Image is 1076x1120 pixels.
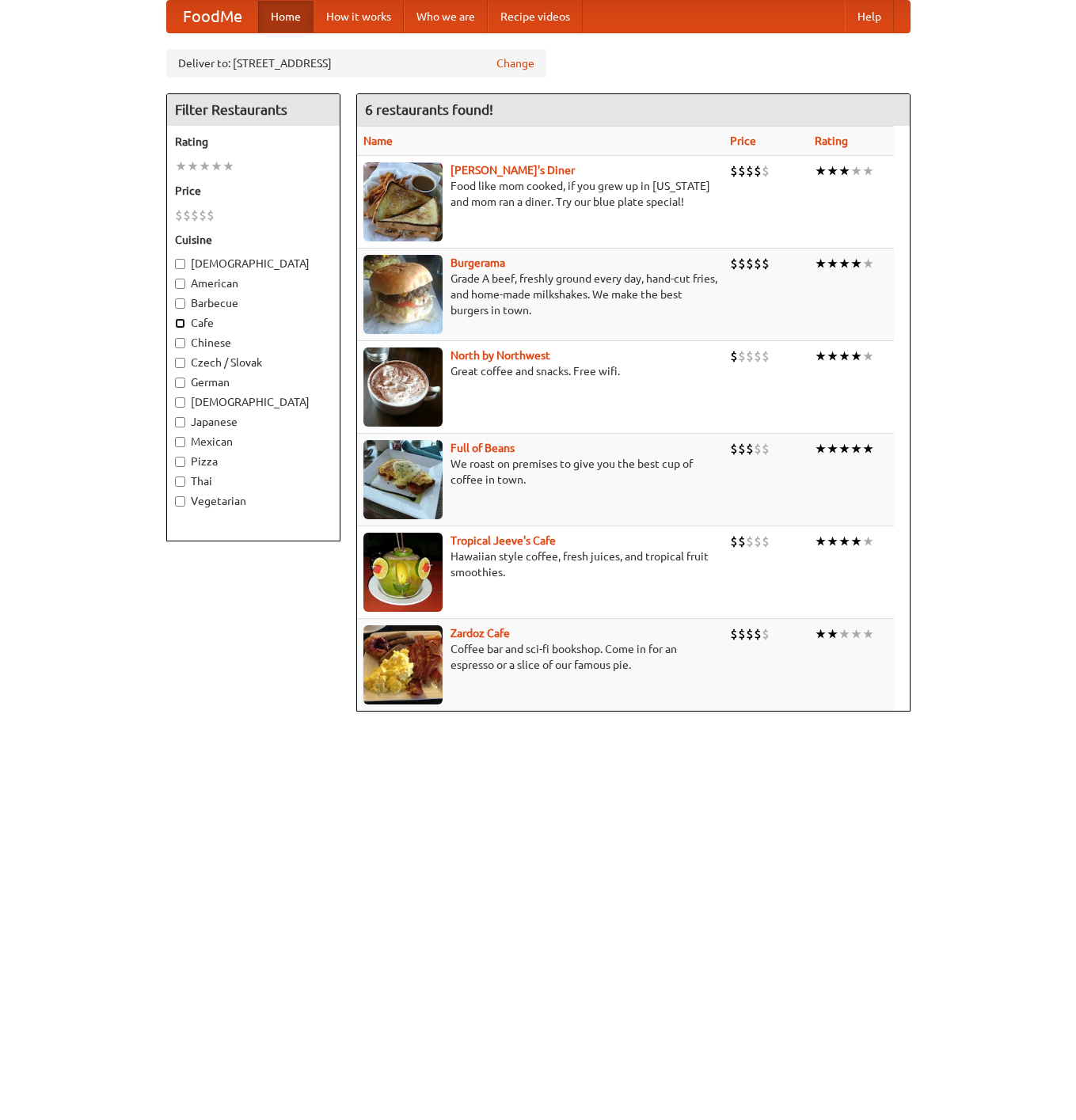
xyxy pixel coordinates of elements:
[175,318,185,328] input: Cafe
[850,162,862,180] li: ★
[175,335,332,351] label: Chinese
[175,338,185,348] input: Chinese
[815,347,827,365] li: ★
[166,49,546,78] div: Deliver to: [STREET_ADDRESS]
[175,374,332,390] label: German
[451,349,550,362] a: North by Northwest
[754,533,762,550] li: $
[815,533,827,550] li: ★
[746,162,754,180] li: $
[175,256,332,271] label: [DEMOGRAPHIC_DATA]
[862,533,874,550] li: ★
[730,255,738,272] li: $
[222,158,234,175] li: ★
[730,347,738,365] li: $
[363,363,717,379] p: Great coffee and snacks. Free wifi.
[838,625,850,643] li: ★
[175,476,185,487] input: Thai
[191,207,199,224] li: $
[258,1,314,32] a: Home
[838,162,850,180] li: ★
[730,135,756,147] a: Price
[363,625,443,704] img: zardoz.jpg
[404,1,488,32] a: Who we are
[175,355,332,370] label: Czech / Slovak
[207,207,215,224] li: $
[754,440,762,457] li: $
[175,315,332,331] label: Cafe
[451,627,510,640] a: Zardoz Cafe
[363,549,717,580] p: Hawaiian style coffee, fresh juices, and tropical fruit smoothies.
[175,378,185,388] input: German
[730,533,738,550] li: $
[746,625,754,643] li: $
[175,394,332,410] label: [DEMOGRAPHIC_DATA]
[175,279,185,289] input: American
[754,255,762,272] li: $
[815,440,827,457] li: ★
[451,534,556,547] a: Tropical Jeeve's Cafe
[175,437,185,447] input: Mexican
[451,164,575,177] a: [PERSON_NAME]'s Diner
[175,134,332,150] h5: Rating
[862,440,874,457] li: ★
[754,347,762,365] li: $
[762,255,770,272] li: $
[363,255,443,334] img: burgerama.jpg
[363,641,717,673] p: Coffee bar and sci-fi bookshop. Come in for an espresso or a slice of our famous pie.
[451,442,515,454] a: Full of Beans
[850,347,862,365] li: ★
[838,440,850,457] li: ★
[762,440,770,457] li: $
[175,473,332,489] label: Thai
[488,1,583,32] a: Recipe videos
[838,533,850,550] li: ★
[363,178,717,210] p: Food like mom cooked, if you grew up in [US_STATE] and mom ran a diner. Try our blue plate special!
[827,533,838,550] li: ★
[183,207,191,224] li: $
[496,55,534,71] a: Change
[746,347,754,365] li: $
[730,162,738,180] li: $
[827,347,838,365] li: ★
[175,454,332,469] label: Pizza
[211,158,222,175] li: ★
[199,207,207,224] li: $
[175,414,332,430] label: Japanese
[363,533,443,612] img: jeeves.jpg
[363,440,443,519] img: beans.jpg
[199,158,211,175] li: ★
[738,440,746,457] li: $
[363,271,717,318] p: Grade A beef, freshly ground every day, hand-cut fries, and home-made milkshakes. We make the bes...
[850,440,862,457] li: ★
[363,162,443,241] img: sallys.jpg
[845,1,894,32] a: Help
[738,255,746,272] li: $
[838,255,850,272] li: ★
[762,533,770,550] li: $
[850,255,862,272] li: ★
[175,417,185,427] input: Japanese
[754,162,762,180] li: $
[175,358,185,368] input: Czech / Slovak
[862,162,874,180] li: ★
[738,162,746,180] li: $
[175,207,183,224] li: $
[815,255,827,272] li: ★
[862,347,874,365] li: ★
[850,533,862,550] li: ★
[762,162,770,180] li: $
[365,102,493,117] ng-pluralize: 6 restaurants found!
[827,440,838,457] li: ★
[738,347,746,365] li: $
[730,625,738,643] li: $
[175,457,185,467] input: Pizza
[827,255,838,272] li: ★
[314,1,404,32] a: How it works
[363,347,443,427] img: north.jpg
[827,162,838,180] li: ★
